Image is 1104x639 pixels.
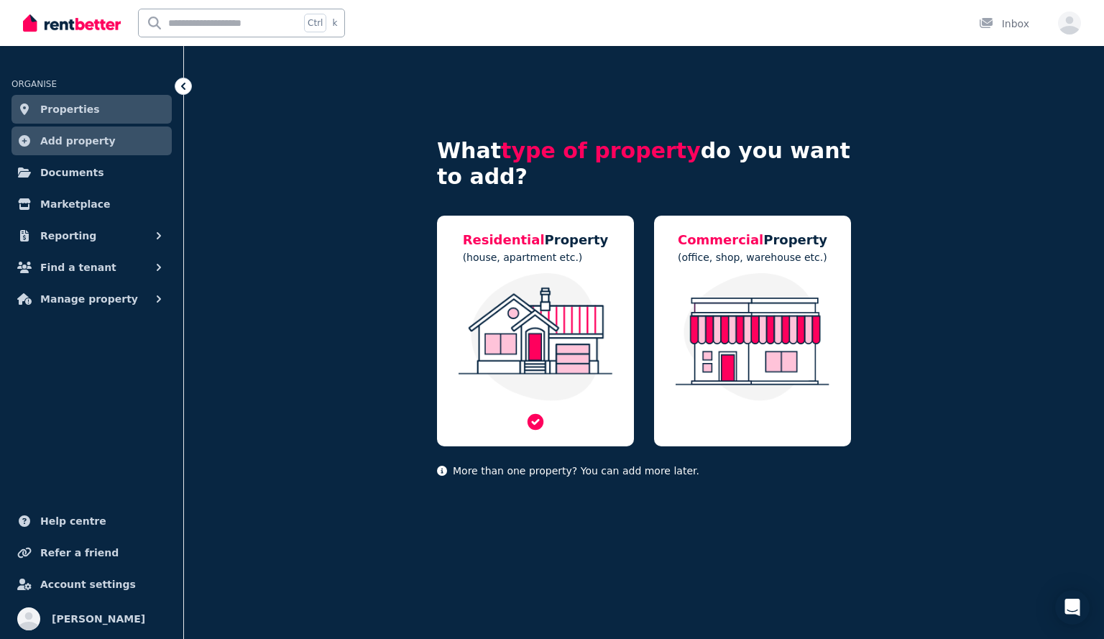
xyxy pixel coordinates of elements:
span: Residential [463,232,545,247]
div: Open Intercom Messenger [1055,590,1090,625]
span: Properties [40,101,100,118]
span: Documents [40,164,104,181]
a: Documents [11,158,172,187]
a: Marketplace [11,190,172,219]
img: RentBetter [23,12,121,34]
span: ORGANISE [11,79,57,89]
span: Refer a friend [40,544,119,561]
span: Reporting [40,227,96,244]
button: Reporting [11,221,172,250]
button: Find a tenant [11,253,172,282]
a: Help centre [11,507,172,535]
h5: Property [463,230,609,250]
span: Marketplace [40,196,110,213]
h5: Property [678,230,827,250]
span: k [332,17,337,29]
span: Account settings [40,576,136,593]
a: Properties [11,95,172,124]
span: Find a tenant [40,259,116,276]
p: More than one property? You can add more later. [437,464,851,478]
span: [PERSON_NAME] [52,610,145,627]
a: Refer a friend [11,538,172,567]
p: (office, shop, warehouse etc.) [678,250,827,265]
a: Add property [11,127,172,155]
img: Residential Property [451,273,620,401]
img: Commercial Property [668,273,837,401]
span: Ctrl [304,14,326,32]
div: Inbox [979,17,1029,31]
button: Manage property [11,285,172,313]
h4: What do you want to add? [437,138,851,190]
span: Commercial [678,232,763,247]
p: (house, apartment etc.) [463,250,609,265]
span: Help centre [40,512,106,530]
span: Manage property [40,290,138,308]
span: type of property [501,138,701,163]
span: Add property [40,132,116,150]
a: Account settings [11,570,172,599]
